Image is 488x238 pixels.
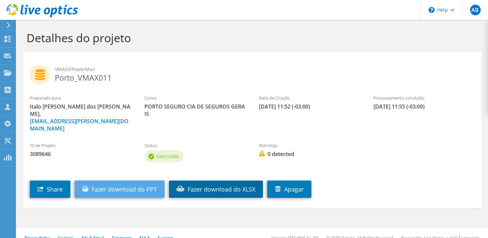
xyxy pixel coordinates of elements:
[144,103,246,118] span: PORTO SEGURO CIA DE SEGUROS GERAIS
[267,181,311,198] a: Apagar
[259,103,360,110] span: [DATE] 11:52 (-03:00)
[259,142,360,149] label: Warnings
[30,118,128,132] a: [EMAIL_ADDRESS][PERSON_NAME][DOMAIN_NAME]
[144,95,246,101] label: Conta
[55,66,475,73] span: VMAX3/PowerMax
[27,31,475,45] h1: Detalhes do projeto
[75,181,165,198] a: Fazer download do PPT
[373,95,475,101] label: Processamento concluído
[30,65,475,81] h2: Porto_VMAX011
[30,181,70,198] a: Share
[30,103,131,132] span: Italo [PERSON_NAME] dos [PERSON_NAME],
[30,142,131,149] label: ID de Projeto
[169,181,263,198] a: Fazer download do XLSX
[429,7,435,13] svg: \n
[156,153,179,159] span: Concluído
[144,142,246,149] label: Status
[30,150,131,158] span: 3089646
[259,95,360,101] label: Data de Criação
[30,95,131,101] label: Preparado para
[470,5,481,15] span: AB
[259,150,360,158] span: 0 detected
[373,103,475,110] span: [DATE] 11:55 (-03:00)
